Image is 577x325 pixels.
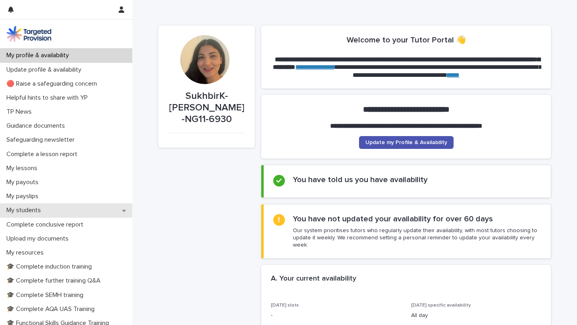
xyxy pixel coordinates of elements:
[3,249,50,257] p: My resources
[3,122,71,130] p: Guidance documents
[365,140,447,145] span: Update my Profile & Availability
[3,94,94,102] p: Helpful hints to share with YP
[271,303,299,308] span: [DATE] slots
[411,311,542,320] p: All day
[271,311,401,320] p: -
[3,235,75,243] p: Upload my documents
[271,275,356,283] h2: A. Your current availability
[359,136,454,149] a: Update my Profile & Availability
[3,179,45,186] p: My payouts
[3,207,47,214] p: My students
[3,108,38,116] p: TP News
[293,214,493,224] h2: You have not updated your availability for over 60 days
[3,263,98,271] p: 🎓 Complete induction training
[3,305,101,313] p: 🎓 Complete AQA UAS Training
[293,227,541,249] p: Our system prioritises tutors who regularly update their availability, with most tutors choosing ...
[3,150,84,158] p: Complete a lesson report
[3,277,107,285] p: 🎓 Complete further training Q&A
[3,165,44,172] p: My lessons
[293,175,428,185] h2: You have told us you have availability
[3,193,45,200] p: My payslips
[3,52,75,59] p: My profile & availability
[3,291,90,299] p: 🎓 Complete SEMH training
[411,303,471,308] span: [DATE] specific availability
[3,80,103,88] p: 🔴 Raise a safeguarding concern
[6,26,51,42] img: M5nRWzHhSzIhMunXDL62
[3,221,90,229] p: Complete conclusive report
[347,35,466,45] h2: Welcome to your Tutor Portal 👋
[3,136,81,144] p: Safeguarding newsletter
[3,66,88,74] p: Update profile & availability
[168,90,245,125] p: SukhbirK-[PERSON_NAME]-NG11-6930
